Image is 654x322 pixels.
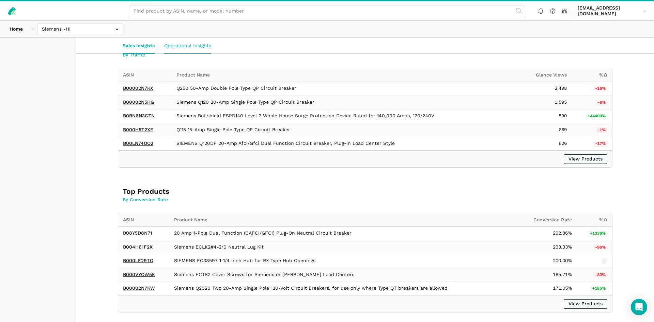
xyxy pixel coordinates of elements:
span: +44400% [586,113,608,119]
span: -16% [593,86,608,92]
td: 890 [519,109,572,123]
a: [EMAIL_ADDRESS][DOMAIN_NAME] [575,4,649,18]
td: 185.71% [518,268,577,282]
span: -1% [596,127,608,133]
a: B004H61F2K [123,244,153,250]
div: Open Intercom Messenger [631,299,647,315]
a: Operational Insights [159,38,216,53]
td: Siemens ECTS2 Cover Screws for Siemens or [PERSON_NAME] Load Centers [169,268,517,282]
td: 292.86% [518,226,577,240]
input: Find product by ASIN, name, or model number [129,5,525,17]
th: Product Name [169,213,517,226]
span: +1336% [588,231,608,237]
p: By Traffic [123,51,322,58]
span: -8% [596,100,608,106]
a: B000H5T2XE [123,127,153,132]
td: 20 Amp 1-Pole Dual Function (CAFCI/GFCI) Plug-On Neutral Circuit Breaker [169,226,517,240]
th: %Δ [572,68,612,82]
th: Conversion Rate [518,213,577,226]
span: -96% [593,244,608,251]
a: B000VYOW5E [123,272,155,277]
span: - [602,258,608,264]
a: B00LN74OO2 [123,140,153,146]
td: Q250 50-Amp Double Pole Type QP Circuit Breaker [172,82,519,96]
td: Siemens Q2020 Two 20-Amp Single Pole 120-Volt Circuit Breakers, for use only where Type QT breake... [169,282,517,295]
th: Glance Views [519,68,572,82]
a: Home [5,23,28,35]
td: 2,498 [519,82,572,96]
a: View Products [564,299,607,309]
td: 171.05% [518,282,577,295]
td: 626 [519,137,572,150]
a: B0BN6N3CZN [123,113,155,118]
a: B00002N5HG [123,99,154,105]
h3: Top Products [123,187,322,196]
td: 200.00% [518,254,577,268]
a: View Products [564,154,607,164]
td: 669 [519,123,572,137]
input: Siemens -HI [37,23,123,35]
th: Product Name [172,68,519,82]
span: -17% [593,141,608,147]
a: B08Y5D8N71 [123,230,152,236]
a: Sales Insights [118,38,159,53]
span: [EMAIL_ADDRESS][DOMAIN_NAME] [578,5,641,17]
a: B00002N7KW [123,285,155,291]
td: SIEMENS EC38597 1-1/4 Inch Hub for RX Type Hub Openings [169,254,517,268]
th: ASIN [118,68,172,82]
td: SIEMENS Q120DF 20-Amp Afci/Gfci Dual Function Circuit Breaker, Plug-in Load Center Style [172,137,519,150]
td: Q115 15-Amp Single Pole Type QP Circuit Breaker [172,123,519,137]
td: 1,595 [519,96,572,109]
a: B00002N7KX [123,85,153,91]
td: Siemens ECLK2#4-2/0 Neutral Lug Kit [169,240,517,254]
th: %Δ [577,213,612,226]
th: ASIN [118,213,169,226]
td: Siemens Q120 20-Amp Single Pole Type QP Circuit Breaker [172,96,519,109]
span: -83% [593,272,608,278]
a: B000LF29TO [123,258,153,263]
td: 233.33% [518,240,577,254]
p: By Conversion Rate [123,196,322,203]
span: +185% [591,286,608,292]
td: Siemens Boltshield FSPD140 Level 2 Whole House Surge Protection Device Rated for 140,000 Amps, 12... [172,109,519,123]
